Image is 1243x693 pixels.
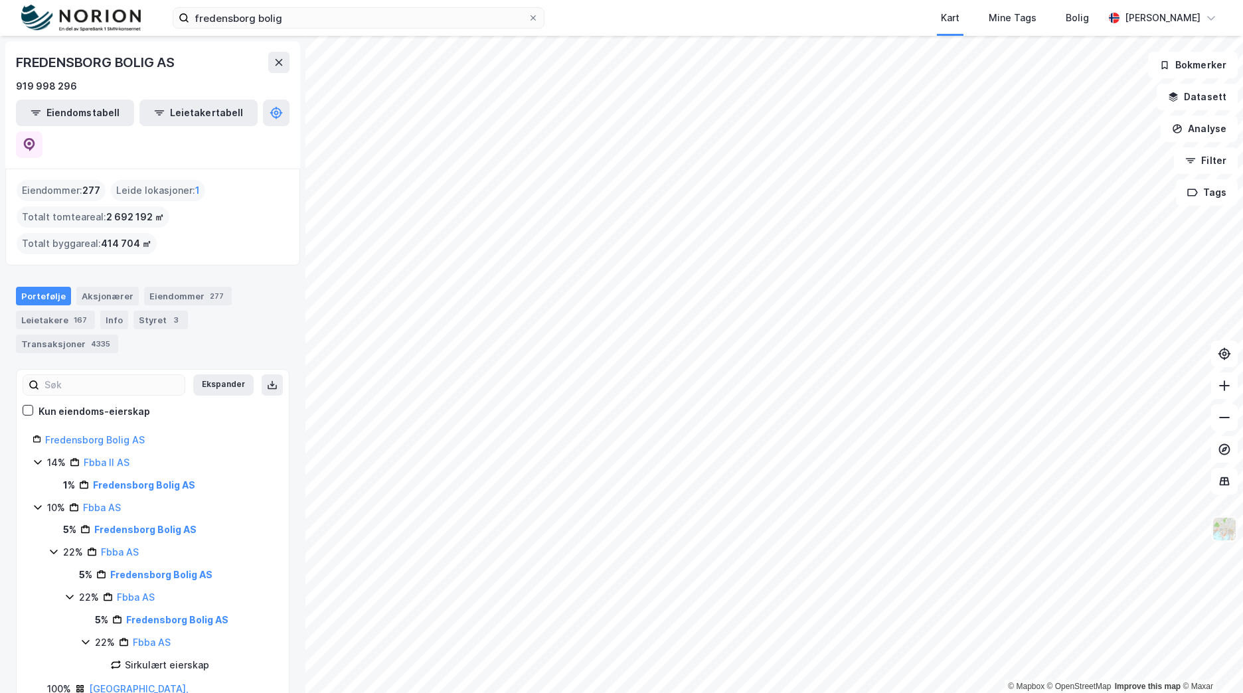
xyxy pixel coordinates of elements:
[1125,10,1201,26] div: [PERSON_NAME]
[16,311,95,329] div: Leietakere
[106,209,164,225] span: 2 692 192 ㎡
[45,434,145,445] a: Fredensborg Bolig AS
[88,337,113,350] div: 4335
[95,635,115,651] div: 22%
[16,100,134,126] button: Eiendomstabell
[101,236,151,252] span: 414 704 ㎡
[1161,116,1238,142] button: Analyse
[83,502,121,513] a: Fbba AS
[1148,52,1238,78] button: Bokmerker
[1176,179,1238,206] button: Tags
[133,311,188,329] div: Styret
[101,546,139,558] a: Fbba AS
[195,183,200,198] span: 1
[207,289,226,303] div: 277
[1174,147,1238,174] button: Filter
[71,313,90,327] div: 167
[1008,682,1044,691] a: Mapbox
[125,657,209,673] div: Sirkulært eierskap
[16,335,118,353] div: Transaksjoner
[95,612,108,628] div: 5%
[144,287,232,305] div: Eiendommer
[79,567,92,583] div: 5%
[100,311,128,329] div: Info
[63,544,83,560] div: 22%
[193,374,254,396] button: Ekspander
[126,614,228,625] a: Fredensborg Bolig AS
[110,569,212,580] a: Fredensborg Bolig AS
[1047,682,1112,691] a: OpenStreetMap
[1212,516,1237,542] img: Z
[17,180,106,201] div: Eiendommer :
[1177,629,1243,693] div: Kontrollprogram for chat
[84,457,129,468] a: Fbba II AS
[39,404,150,420] div: Kun eiendoms-eierskap
[117,591,155,603] a: Fbba AS
[16,52,177,73] div: FREDENSBORG BOLIG AS
[169,313,183,327] div: 3
[1157,84,1238,110] button: Datasett
[63,477,75,493] div: 1%
[93,479,195,491] a: Fredensborg Bolig AS
[17,206,169,228] div: Totalt tomteareal :
[133,637,171,648] a: Fbba AS
[76,287,139,305] div: Aksjonærer
[39,375,185,395] input: Søk
[139,100,258,126] button: Leietakertabell
[21,5,141,32] img: norion-logo.80e7a08dc31c2e691866.png
[111,180,205,201] div: Leide lokasjoner :
[189,8,528,28] input: Søk på adresse, matrikkel, gårdeiere, leietakere eller personer
[1115,682,1181,691] a: Improve this map
[941,10,959,26] div: Kart
[17,233,157,254] div: Totalt byggareal :
[79,589,99,605] div: 22%
[1177,629,1243,693] iframe: Chat Widget
[63,522,76,538] div: 5%
[1066,10,1089,26] div: Bolig
[47,500,65,516] div: 10%
[16,78,77,94] div: 919 998 296
[989,10,1036,26] div: Mine Tags
[47,455,66,471] div: 14%
[82,183,100,198] span: 277
[16,287,71,305] div: Portefølje
[94,524,197,535] a: Fredensborg Bolig AS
